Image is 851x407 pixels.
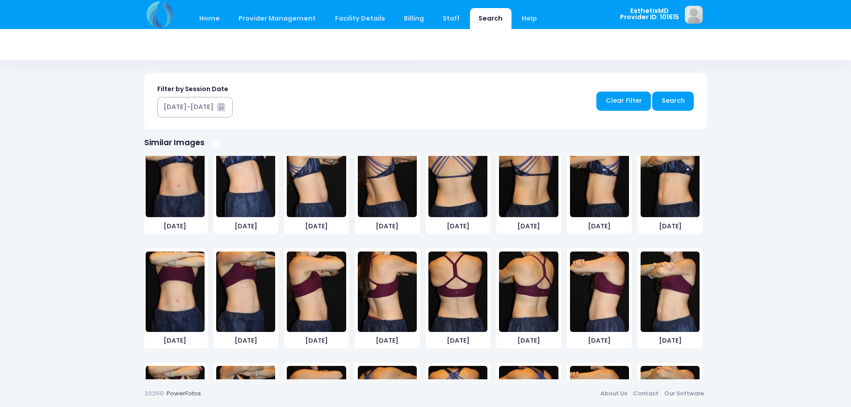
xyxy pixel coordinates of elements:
[570,137,629,217] img: image
[287,137,346,217] img: image
[216,252,275,332] img: image
[146,336,205,345] span: [DATE]
[570,252,629,332] img: image
[499,137,558,217] img: image
[570,336,629,345] span: [DATE]
[146,252,205,332] img: image
[428,336,487,345] span: [DATE]
[570,222,629,231] span: [DATE]
[395,8,432,29] a: Billing
[216,336,275,345] span: [DATE]
[641,222,700,231] span: [DATE]
[434,8,469,29] a: Staff
[157,84,228,94] label: Filter by Session Date
[287,222,346,231] span: [DATE]
[685,6,703,24] img: image
[470,8,511,29] a: Search
[630,385,662,401] a: Contact
[620,8,679,21] span: EsthetixMD Provider ID: 101615
[358,137,417,217] img: image
[167,389,201,398] a: PowerFotos
[144,389,164,398] span: 2025©
[662,385,707,401] a: Our Software
[499,336,558,345] span: [DATE]
[428,222,487,231] span: [DATE]
[596,92,651,111] a: Clear Filter
[326,8,394,29] a: Facility Details
[358,336,417,345] span: [DATE]
[641,252,700,332] img: image
[513,8,545,29] a: Help
[428,252,487,332] img: image
[358,252,417,332] img: image
[358,222,417,231] span: [DATE]
[146,137,205,217] img: image
[230,8,325,29] a: Provider Management
[499,252,558,332] img: image
[144,138,205,147] h1: Similar Images
[641,137,700,217] img: image
[428,137,487,217] img: image
[216,137,275,217] img: image
[287,336,346,345] span: [DATE]
[499,222,558,231] span: [DATE]
[641,336,700,345] span: [DATE]
[216,222,275,231] span: [DATE]
[146,222,205,231] span: [DATE]
[191,8,229,29] a: Home
[652,92,694,111] a: Search
[163,102,214,112] div: [DATE]-[DATE]
[287,252,346,332] img: image
[598,385,630,401] a: About Us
